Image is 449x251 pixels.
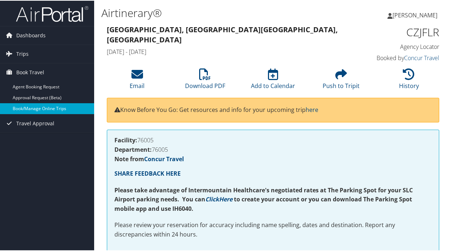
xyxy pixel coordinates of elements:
a: Push to Tripit [323,72,360,89]
strong: to create your account or you can download The Parking Spot mobile app and use IH6040. [114,194,412,212]
a: Concur Travel [404,53,439,61]
strong: Facility: [114,135,137,143]
span: Travel Approval [16,114,54,132]
h1: CZJFLR [364,24,439,39]
p: Please review your reservation for accuracy including name spelling, dates and destination. Repor... [114,220,432,238]
a: here [306,105,318,113]
strong: Please take advantage of Intermountain Healthcare's negotiated rates at The Parking Spot for your... [114,185,413,203]
p: Know Before You Go: Get resources and info for your upcoming trip [114,105,432,114]
h1: Airtinerary® [101,5,330,20]
a: Add to Calendar [251,72,295,89]
h4: 76005 [114,146,432,152]
span: Dashboards [16,26,46,44]
a: Download PDF [185,72,225,89]
h4: Booked by [364,53,439,61]
img: airportal-logo.png [16,5,88,22]
span: [PERSON_NAME] [393,11,437,18]
a: Here [219,194,232,202]
a: Concur Travel [144,154,184,162]
span: Book Travel [16,63,44,81]
h4: Agency Locator [364,42,439,50]
strong: Department: [114,145,152,153]
a: Click [205,194,219,202]
strong: [GEOGRAPHIC_DATA], [GEOGRAPHIC_DATA] [GEOGRAPHIC_DATA], [GEOGRAPHIC_DATA] [107,24,338,44]
span: Trips [16,44,29,62]
h4: [DATE] - [DATE] [107,47,353,55]
h4: 76005 [114,137,432,142]
a: SHARE FEEDBACK HERE [114,169,181,177]
strong: Note from [114,154,184,162]
a: [PERSON_NAME] [387,4,445,25]
a: History [399,72,419,89]
a: Email [130,72,144,89]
